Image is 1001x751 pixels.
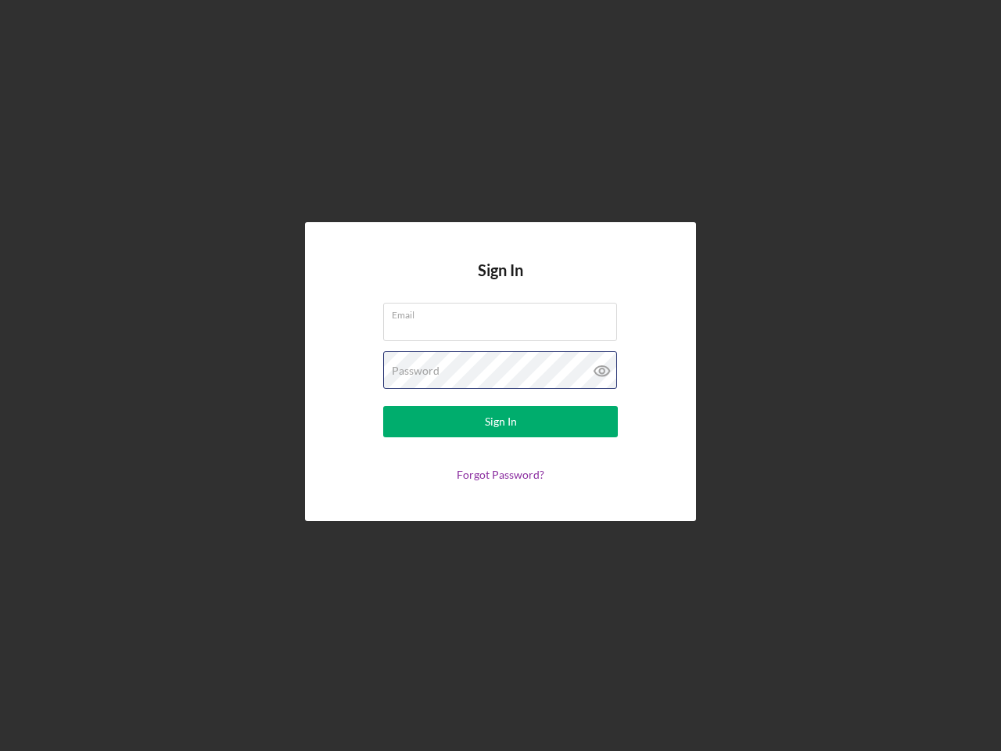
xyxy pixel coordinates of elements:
[457,468,544,481] a: Forgot Password?
[392,365,440,377] label: Password
[485,406,517,437] div: Sign In
[383,406,618,437] button: Sign In
[478,261,523,303] h4: Sign In
[392,304,617,321] label: Email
